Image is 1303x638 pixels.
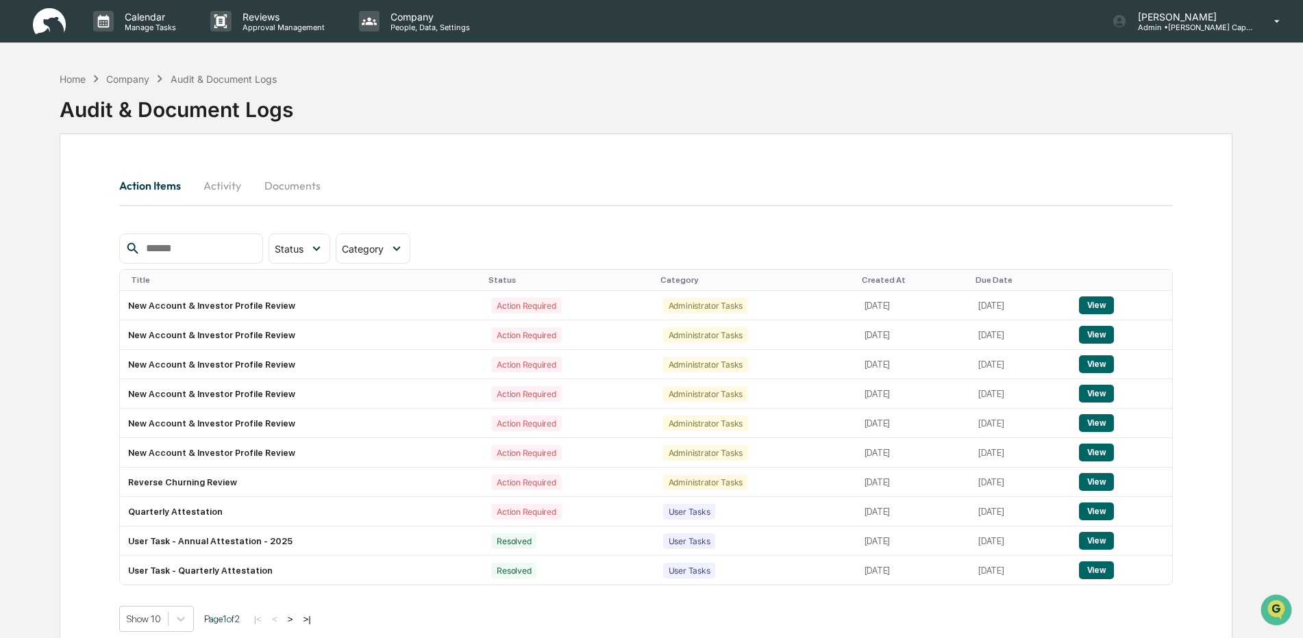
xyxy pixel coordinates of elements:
td: User Task - Quarterly Attestation [120,556,484,585]
p: Admin • [PERSON_NAME] Capital [1127,23,1254,32]
span: Pylon [136,232,166,242]
div: Action Required [491,357,561,372]
button: |< [250,613,266,625]
button: View [1079,561,1114,579]
span: Data Lookup [27,199,86,212]
button: View [1079,473,1114,491]
div: secondary tabs example [119,169,1174,202]
p: How can we help? [14,29,249,51]
div: Administrator Tasks [663,386,748,402]
td: Quarterly Attestation [120,497,484,526]
button: View [1079,444,1114,461]
a: View [1079,535,1114,546]
td: [DATE] [856,320,970,350]
td: [DATE] [970,526,1071,556]
a: View [1079,476,1114,487]
td: [DATE] [970,409,1071,438]
img: logo [33,8,66,35]
button: Documents [253,169,332,202]
div: Action Required [491,474,561,490]
div: Audit & Document Logs [60,86,293,122]
span: Attestations [113,173,170,186]
a: View [1079,388,1114,398]
button: View [1079,326,1114,344]
p: [PERSON_NAME] [1127,11,1254,23]
div: User Tasks [663,504,716,520]
div: Home [60,73,86,85]
div: Action Required [491,504,561,520]
div: Created At [862,275,965,285]
iframe: Open customer support [1259,593,1296,630]
div: Title [131,275,478,285]
td: [DATE] [970,556,1071,585]
td: [DATE] [856,468,970,497]
a: Powered byPylon [97,231,166,242]
td: [DATE] [970,379,1071,409]
td: [DATE] [856,379,970,409]
td: [DATE] [856,526,970,556]
td: [DATE] [970,468,1071,497]
div: Start new chat [47,105,225,118]
td: [DATE] [856,350,970,379]
button: > [284,613,297,625]
td: [DATE] [856,438,970,468]
span: Status [275,243,303,255]
button: View [1079,385,1114,403]
div: Administrator Tasks [663,445,748,461]
button: View [1079,355,1114,373]
div: 🗄️ [99,174,110,185]
a: View [1079,418,1114,428]
td: New Account & Investor Profile Review [120,291,484,320]
div: Administrator Tasks [663,357,748,372]
p: Reviews [232,11,332,23]
a: 🖐️Preclearance [8,167,94,192]
div: 🔎 [14,200,25,211]
span: Page 1 of 2 [204,613,240,624]
button: Start new chat [233,109,249,125]
td: [DATE] [856,291,970,320]
td: [DATE] [856,497,970,526]
button: >| [299,613,314,625]
td: New Account & Investor Profile Review [120,350,484,379]
div: We're available if you need us! [47,118,173,129]
td: [DATE] [970,438,1071,468]
div: Administrator Tasks [663,474,748,490]
div: Action Required [491,416,561,431]
div: Administrator Tasks [663,327,748,343]
button: View [1079,414,1114,432]
td: Reverse Churning Review [120,468,484,497]
p: People, Data, Settings [380,23,477,32]
td: [DATE] [856,556,970,585]
div: Resolved [491,533,536,549]
button: < [268,613,282,625]
td: New Account & Investor Profile Review [120,379,484,409]
div: Action Required [491,445,561,461]
button: Action Items [119,169,192,202]
a: View [1079,300,1114,310]
td: New Account & Investor Profile Review [120,320,484,350]
td: [DATE] [970,497,1071,526]
div: User Tasks [663,563,716,578]
td: New Account & Investor Profile Review [120,438,484,468]
div: Due Date [976,275,1065,285]
p: Company [380,11,477,23]
div: Resolved [491,563,536,578]
a: View [1079,506,1114,516]
img: 1746055101610-c473b297-6a78-478c-a979-82029cc54cd1 [14,105,38,129]
div: Action Required [491,386,561,402]
td: New Account & Investor Profile Review [120,409,484,438]
div: Administrator Tasks [663,298,748,314]
p: Approval Management [232,23,332,32]
button: View [1079,532,1114,550]
td: [DATE] [970,350,1071,379]
button: View [1079,502,1114,520]
button: View [1079,296,1114,314]
span: Preclearance [27,173,88,186]
a: View [1079,447,1114,457]
div: Action Required [491,327,561,343]
td: [DATE] [856,409,970,438]
td: [DATE] [970,291,1071,320]
div: Company [106,73,149,85]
